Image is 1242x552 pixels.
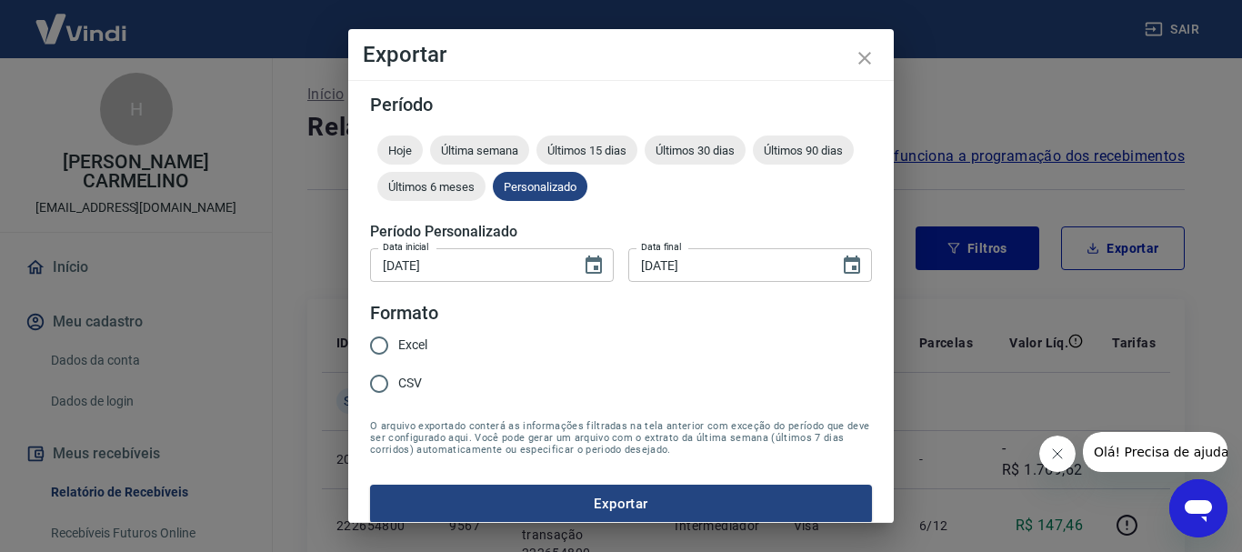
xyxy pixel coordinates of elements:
[377,180,486,194] span: Últimos 6 meses
[377,172,486,201] div: Últimos 6 meses
[430,144,529,157] span: Última semana
[363,44,879,65] h4: Exportar
[628,248,826,282] input: DD/MM/YYYY
[370,485,872,523] button: Exportar
[493,172,587,201] div: Personalizado
[377,144,423,157] span: Hoje
[641,240,682,254] label: Data final
[753,135,854,165] div: Últimos 90 dias
[843,36,886,80] button: close
[370,95,872,114] h5: Período
[1083,432,1227,472] iframe: Mensagem da empresa
[1039,436,1076,472] iframe: Fechar mensagem
[645,144,746,157] span: Últimos 30 dias
[753,144,854,157] span: Últimos 90 dias
[383,240,429,254] label: Data inicial
[377,135,423,165] div: Hoje
[645,135,746,165] div: Últimos 30 dias
[11,13,153,27] span: Olá! Precisa de ajuda?
[370,223,872,241] h5: Período Personalizado
[398,336,427,355] span: Excel
[576,247,612,284] button: Choose date, selected date is 11 de ago de 2025
[536,135,637,165] div: Últimos 15 dias
[430,135,529,165] div: Última semana
[834,247,870,284] button: Choose date, selected date is 15 de ago de 2025
[370,300,438,326] legend: Formato
[536,144,637,157] span: Últimos 15 dias
[370,248,568,282] input: DD/MM/YYYY
[1169,479,1227,537] iframe: Botão para abrir a janela de mensagens
[370,420,872,456] span: O arquivo exportado conterá as informações filtradas na tela anterior com exceção do período que ...
[398,374,422,393] span: CSV
[493,180,587,194] span: Personalizado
